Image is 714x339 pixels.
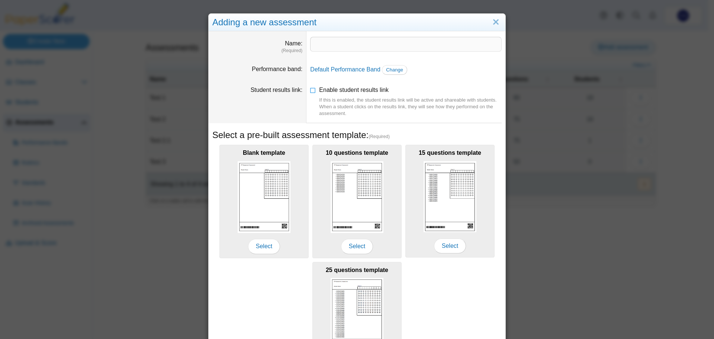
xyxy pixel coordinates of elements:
span: Enable student results link [319,87,502,117]
dfn: (Required) [212,48,302,54]
h5: Select a pre-built assessment template: [212,129,502,141]
a: Default Performance Band [310,66,380,73]
label: Name [285,40,302,47]
div: If this is enabled, the student results link will be active and shareable with students. When a s... [319,97,502,117]
b: Blank template [243,150,285,156]
a: Close [490,16,502,29]
span: (Required) [369,134,390,140]
b: 10 questions template [326,150,388,156]
label: Performance band [252,66,302,72]
b: 25 questions template [326,267,388,273]
a: Change [382,65,407,75]
label: Student results link [251,87,303,93]
img: scan_sheet_blank.png [238,161,290,233]
img: scan_sheet_10_questions.png [331,161,383,233]
span: Select [434,239,466,253]
div: Adding a new assessment [209,14,505,31]
span: Select [341,239,373,254]
b: 15 questions template [419,150,481,156]
span: Select [248,239,280,254]
img: scan_sheet_15_questions.png [424,161,476,233]
span: Change [386,67,403,73]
